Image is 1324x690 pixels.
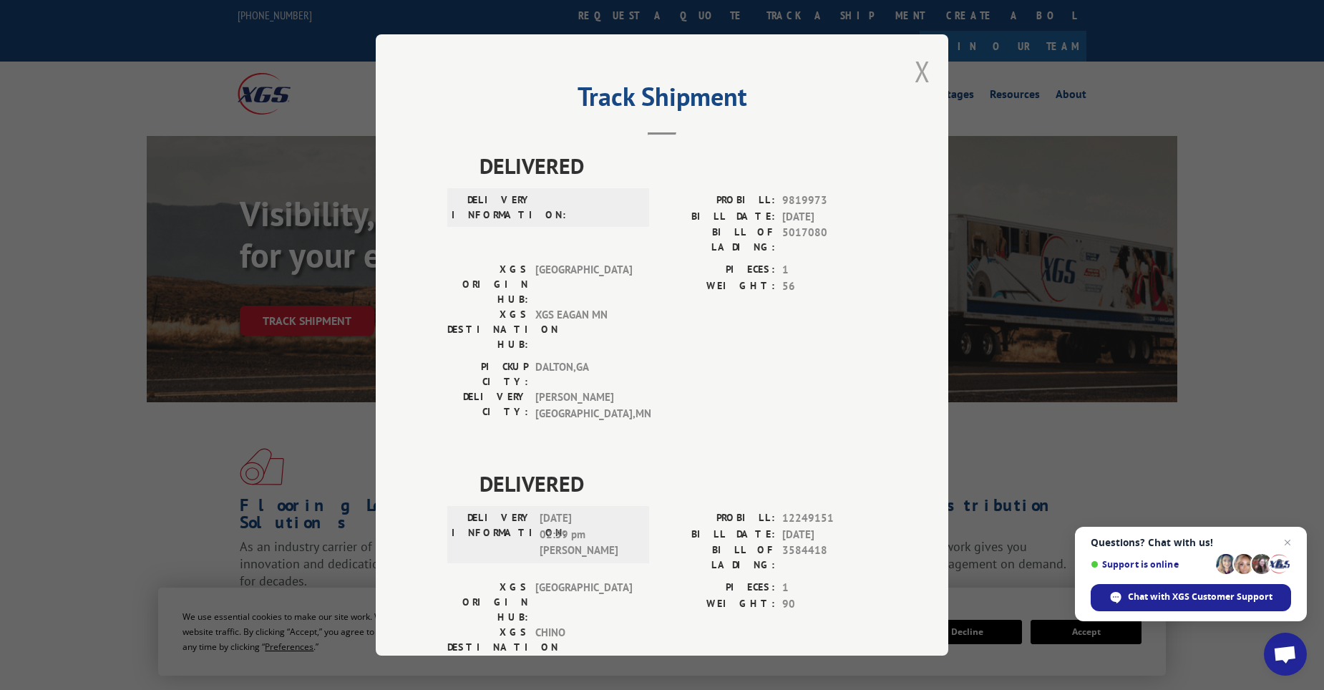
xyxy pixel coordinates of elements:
label: BILL DATE: [662,209,775,225]
span: 9819973 [782,193,877,209]
span: 1 [782,262,877,278]
label: XGS ORIGIN HUB: [447,262,528,307]
h2: Track Shipment [447,87,877,114]
span: 1 [782,580,877,596]
label: WEIGHT: [662,596,775,613]
span: [DATE] [782,209,877,225]
span: Chat with XGS Customer Support [1128,591,1272,603]
span: Close chat [1279,534,1296,551]
span: DELIVERED [480,150,877,182]
label: PROBILL: [662,193,775,209]
span: [DATE] 02:59 pm [PERSON_NAME] [540,510,636,559]
span: XGS EAGAN MN [535,307,632,352]
label: BILL DATE: [662,527,775,543]
label: PROBILL: [662,510,775,527]
label: XGS ORIGIN HUB: [447,580,528,625]
label: PIECES: [662,580,775,596]
label: XGS DESTINATION HUB: [447,307,528,352]
label: PICKUP CITY: [447,359,528,389]
span: 5017080 [782,225,877,255]
label: DELIVERY INFORMATION: [452,193,532,223]
span: Support is online [1091,559,1211,570]
span: CHINO [535,625,632,670]
span: [GEOGRAPHIC_DATA] [535,580,632,625]
label: DELIVERY INFORMATION: [452,510,532,559]
span: DELIVERED [480,467,877,500]
span: 56 [782,278,877,295]
span: 12249151 [782,510,877,527]
label: WEIGHT: [662,278,775,295]
label: XGS DESTINATION HUB: [447,625,528,670]
span: 3584418 [782,543,877,573]
span: DALTON , GA [535,359,632,389]
button: Close modal [915,52,930,90]
label: DELIVERY CITY: [447,389,528,422]
div: Chat with XGS Customer Support [1091,584,1291,611]
span: 90 [782,596,877,613]
span: [PERSON_NAME][GEOGRAPHIC_DATA] , MN [535,389,632,422]
span: Questions? Chat with us! [1091,537,1291,548]
span: [DATE] [782,527,877,543]
label: BILL OF LADING: [662,225,775,255]
label: BILL OF LADING: [662,543,775,573]
div: Open chat [1264,633,1307,676]
label: PIECES: [662,262,775,278]
span: [GEOGRAPHIC_DATA] [535,262,632,307]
